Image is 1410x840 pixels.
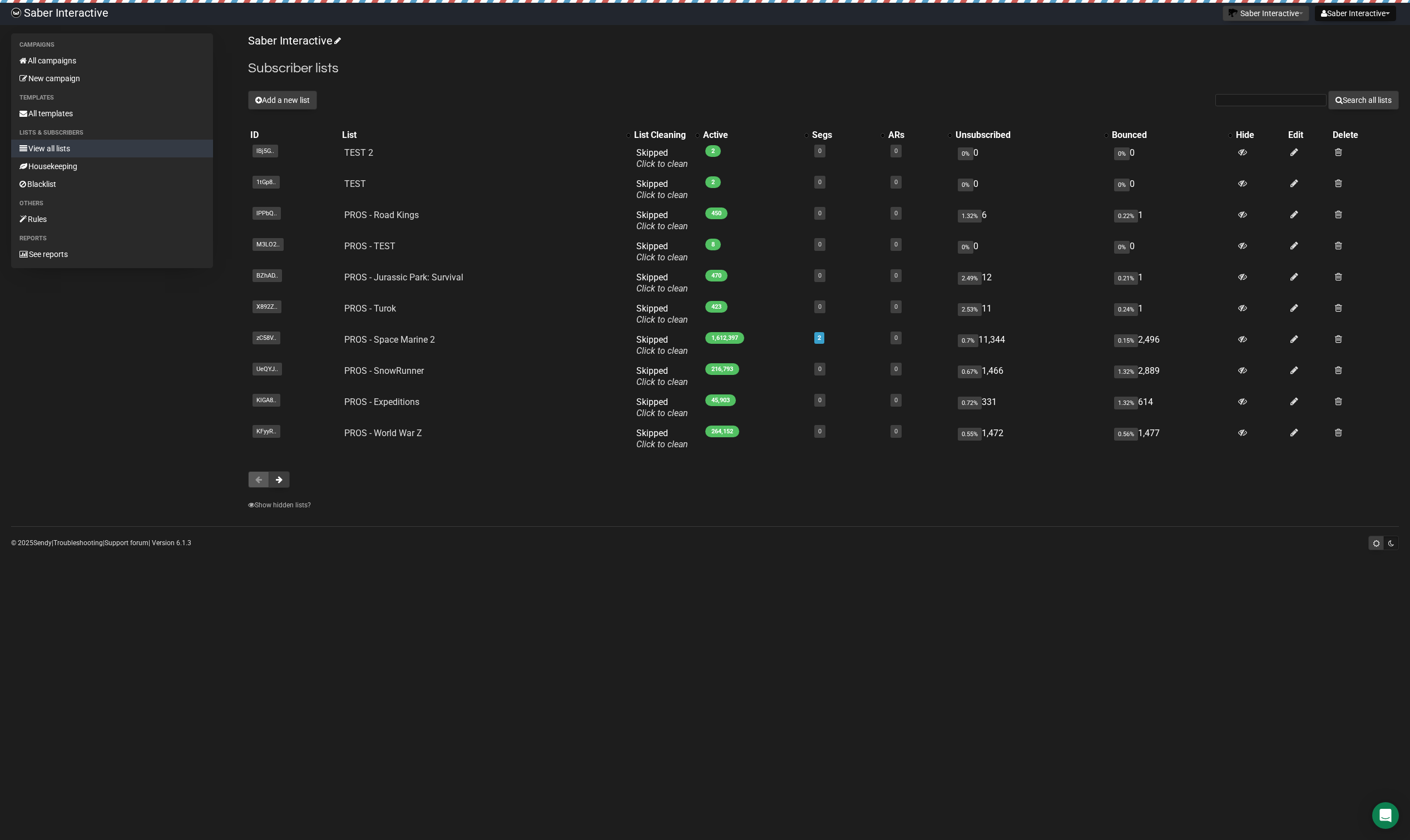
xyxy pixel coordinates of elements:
a: All templates [11,105,213,122]
span: UeQYJ.. [253,363,282,375]
a: Click to clean [636,439,688,449]
th: Edit: No sort applied, sorting is disabled [1286,127,1330,143]
a: TEST [344,179,366,189]
span: M3LO2.. [253,238,284,251]
a: 0 [818,303,822,310]
span: 2.49% [958,272,982,285]
a: TEST 2 [344,147,373,158]
td: 2,496 [1110,330,1234,361]
a: Click to clean [636,283,688,294]
th: Active: No sort applied, activate to apply an ascending sort [701,127,810,143]
div: Segs [812,130,875,141]
a: PROS - Turok [344,303,396,314]
span: 45,903 [705,394,736,406]
a: PROS - Jurassic Park: Survival [344,272,463,283]
span: KFyyR.. [253,425,280,438]
a: 0 [894,272,898,279]
span: BZhAD.. [253,269,282,282]
a: 0 [894,365,898,373]
a: Click to clean [636,190,688,200]
td: 1,477 [1110,423,1234,454]
div: ARs [888,130,942,141]
a: PROS - Road Kings [344,210,419,220]
a: Blacklist [11,175,213,193]
td: 6 [953,205,1110,236]
a: View all lists [11,140,213,157]
span: 1,612,397 [705,332,744,344]
a: Saber Interactive [248,34,339,47]
a: Click to clean [636,314,688,325]
a: Support forum [105,539,149,547]
a: 0 [894,147,898,155]
a: 0 [818,428,822,435]
th: Hide: No sort applied, sorting is disabled [1234,127,1286,143]
a: All campaigns [11,52,213,70]
div: Edit [1288,130,1328,141]
th: Bounced: No sort applied, activate to apply an ascending sort [1110,127,1234,143]
div: Hide [1236,130,1284,141]
span: Skipped [636,241,688,263]
button: Saber Interactive [1223,6,1309,21]
td: 0 [953,143,1110,174]
a: PROS - TEST [344,241,395,251]
th: Unsubscribed: No sort applied, activate to apply an ascending sort [953,127,1110,143]
a: 0 [894,334,898,342]
a: 0 [894,210,898,217]
a: 0 [894,241,898,248]
img: 1.png [1229,8,1238,17]
span: 423 [705,301,728,313]
a: 0 [818,397,822,404]
div: List [342,130,621,141]
span: 0.55% [958,428,982,441]
span: lPPbQ.. [253,207,281,220]
a: Show hidden lists? [248,501,311,509]
span: Skipped [636,210,688,231]
span: Skipped [636,365,688,387]
a: 0 [818,272,822,279]
span: 0% [958,241,973,254]
span: 8 [705,239,721,250]
a: 0 [894,303,898,310]
div: Open Intercom Messenger [1372,802,1399,829]
a: 2 [818,334,821,342]
span: 0.24% [1114,303,1138,316]
span: Skipped [636,303,688,325]
h2: Subscriber lists [248,58,1399,78]
a: Click to clean [636,408,688,418]
span: KlGA8.. [253,394,280,407]
span: 0.22% [1114,210,1138,223]
span: 0% [958,147,973,160]
td: 11 [953,299,1110,330]
div: List Cleaning [634,130,690,141]
span: Skipped [636,147,688,169]
span: 0% [1114,179,1130,191]
td: 0 [1110,143,1234,174]
span: 1.32% [958,210,982,223]
div: Unsubscribed [956,130,1099,141]
td: 1,472 [953,423,1110,454]
td: 1 [1110,205,1234,236]
li: Templates [11,91,213,105]
li: Lists & subscribers [11,126,213,140]
span: 0.21% [1114,272,1138,285]
li: Campaigns [11,38,213,52]
td: 1 [1110,299,1234,330]
span: 0.67% [958,365,982,378]
a: 0 [818,365,822,373]
a: PROS - World War Z [344,428,422,438]
td: 1 [1110,268,1234,299]
a: Sendy [33,539,52,547]
td: 12 [953,268,1110,299]
td: 0 [1110,236,1234,268]
span: Skipped [636,334,688,356]
div: ID [250,130,337,141]
span: 1.32% [1114,397,1138,409]
td: 614 [1110,392,1234,423]
td: 0 [1110,174,1234,205]
a: Rules [11,210,213,228]
button: Search all lists [1328,91,1399,110]
a: 0 [818,179,822,186]
span: 1tGp8.. [253,176,280,189]
span: 1.32% [1114,365,1138,378]
a: Click to clean [636,345,688,356]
